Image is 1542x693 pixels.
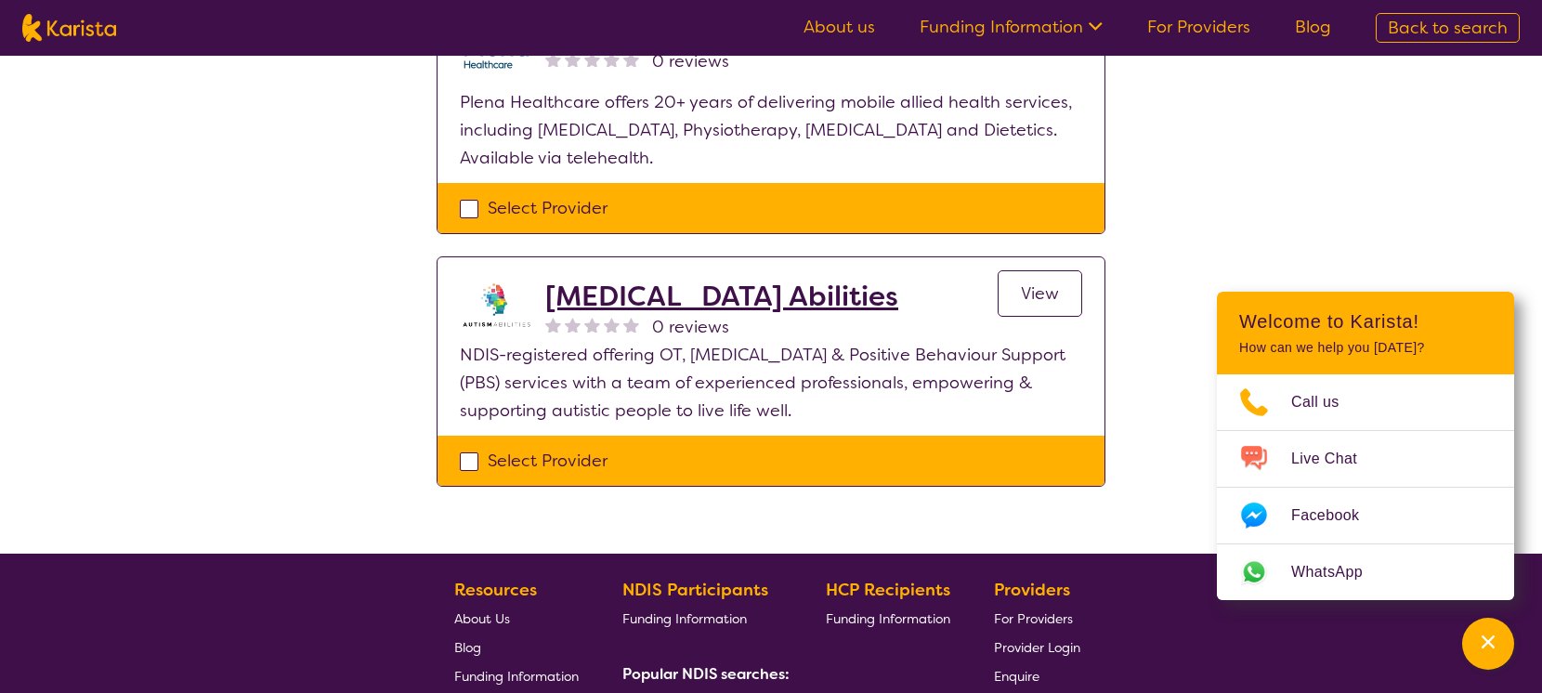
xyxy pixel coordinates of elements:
a: [MEDICAL_DATA] Abilities [545,280,898,313]
b: Resources [454,579,537,601]
p: NDIS-registered offering OT, [MEDICAL_DATA] & Positive Behaviour Support (PBS) services with a te... [460,341,1082,425]
span: For Providers [994,610,1073,627]
img: nonereviewstar [604,317,620,333]
p: Plena Healthcare offers 20+ years of delivering mobile allied health services, including [MEDICAL... [460,88,1082,172]
img: nonereviewstar [584,51,600,67]
span: 0 reviews [652,313,729,341]
img: tuxwog0w0nxq84daeyee.webp [460,280,534,330]
span: 0 reviews [652,47,729,75]
a: Blog [1295,16,1331,38]
a: Funding Information [826,604,950,633]
span: Enquire [994,668,1039,685]
a: Back to search [1376,13,1520,43]
a: For Providers [994,604,1080,633]
a: Web link opens in a new tab. [1217,544,1514,600]
span: Provider Login [994,639,1080,656]
h2: Welcome to Karista! [1239,310,1492,333]
div: Channel Menu [1217,292,1514,600]
a: Provider Login [994,633,1080,661]
button: Channel Menu [1462,618,1514,670]
img: nonereviewstar [565,317,581,333]
p: How can we help you [DATE]? [1239,340,1492,356]
ul: Choose channel [1217,374,1514,600]
a: For Providers [1147,16,1250,38]
span: Funding Information [622,610,747,627]
b: Providers [994,579,1070,601]
img: nonereviewstar [565,51,581,67]
img: nonereviewstar [623,317,639,333]
span: Funding Information [826,610,950,627]
a: Enquire [994,661,1080,690]
span: Blog [454,639,481,656]
a: Funding Information [454,661,579,690]
img: Karista logo [22,14,116,42]
a: About us [804,16,875,38]
span: Funding Information [454,668,579,685]
img: nonereviewstar [545,51,561,67]
span: Live Chat [1291,445,1379,473]
span: Back to search [1388,17,1508,39]
span: WhatsApp [1291,558,1385,586]
span: View [1021,282,1059,305]
a: View [998,270,1082,317]
a: Funding Information [920,16,1103,38]
a: About Us [454,604,579,633]
img: nonereviewstar [584,317,600,333]
span: Call us [1291,388,1362,416]
b: NDIS Participants [622,579,768,601]
span: About Us [454,610,510,627]
img: nonereviewstar [604,51,620,67]
b: HCP Recipients [826,579,950,601]
img: nonereviewstar [623,51,639,67]
b: Popular NDIS searches: [622,664,790,684]
a: Funding Information [622,604,782,633]
img: nonereviewstar [545,317,561,333]
a: Blog [454,633,579,661]
span: Facebook [1291,502,1381,530]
